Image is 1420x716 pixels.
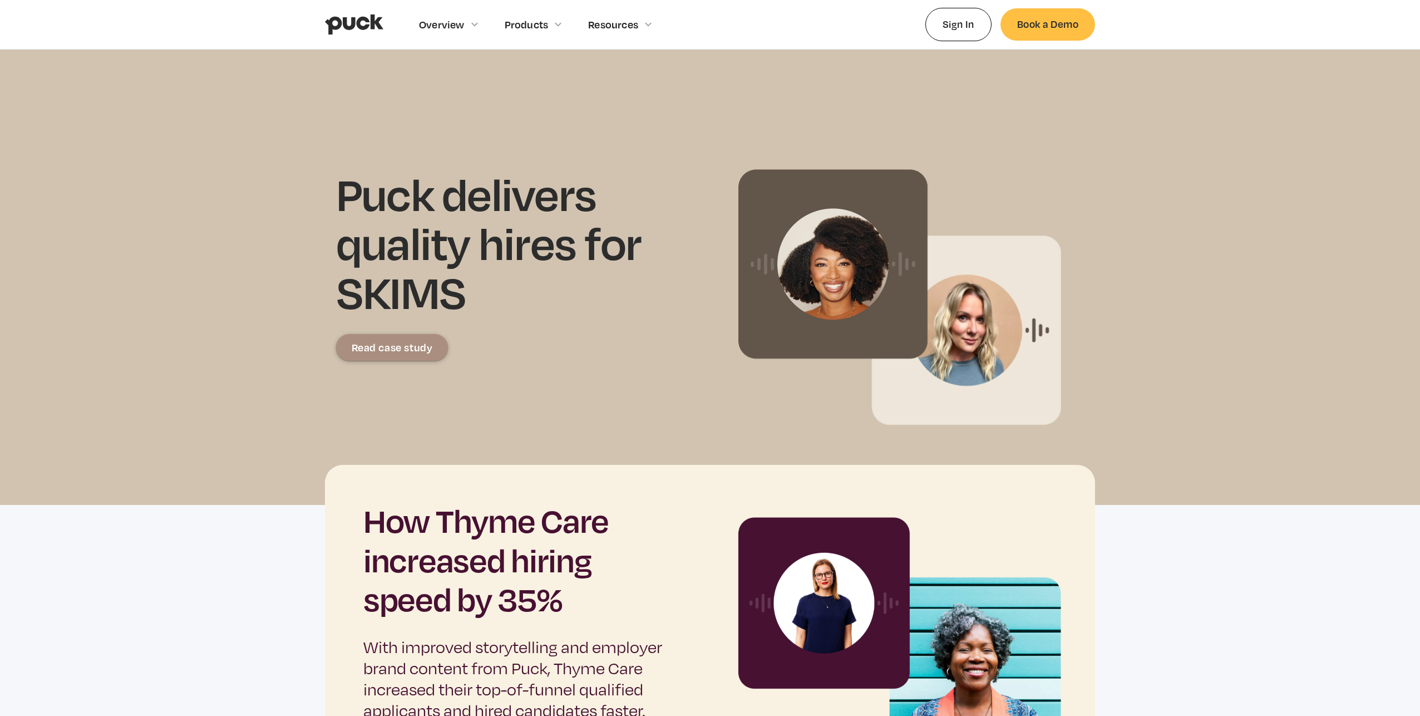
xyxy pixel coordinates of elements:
div: Read case study [352,342,433,353]
a: Sign In [925,8,992,41]
h1: Puck delivers quality hires for SKIMS [336,169,704,316]
h2: How Thyme Care increased hiring speed by 35% [363,501,677,618]
a: Book a Demo [1000,8,1095,40]
div: Resources [588,18,638,31]
div: Products [505,18,549,31]
a: Read case study [336,334,448,361]
div: Overview [419,18,465,31]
